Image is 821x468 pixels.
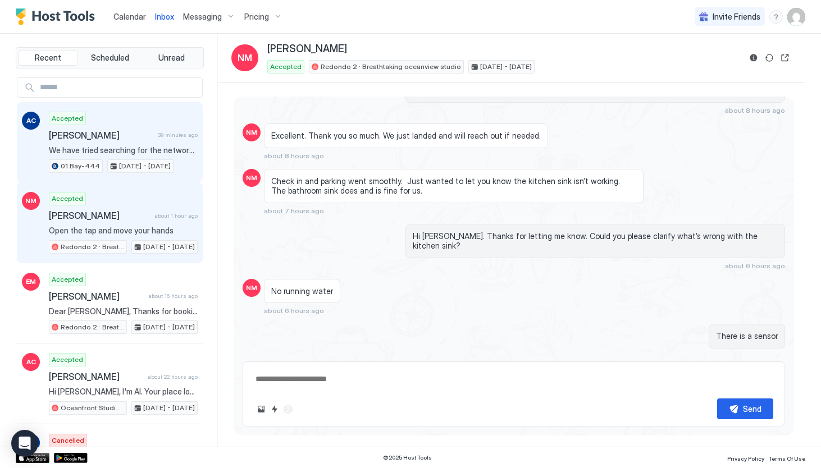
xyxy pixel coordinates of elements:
span: about 8 hours ago [264,152,324,160]
span: 01.Bay-444 [61,161,100,171]
span: about 22 hours ago [148,373,198,380]
span: NM [246,283,257,293]
span: [DATE] - [DATE] [480,62,532,72]
span: Excellent. Thank you so much. We just landed and will reach out if needed. [271,131,541,141]
span: AC [26,357,36,367]
button: Upload image [254,402,268,416]
span: Inbox [155,12,174,21]
span: Accepted [52,113,83,123]
span: NM [25,196,37,206]
span: NM [246,127,257,137]
span: Cancelled [52,435,84,446]
div: User profile [787,8,805,26]
a: Calendar [113,11,146,22]
span: Messaging [183,12,222,22]
span: Oceanfront Studio with a Balcony [61,403,124,413]
span: Pricing [244,12,269,22]
span: Redondo 2 · Breathtaking oceanview studio [61,322,124,332]
span: Hi [PERSON_NAME], I'm Al. Your place looks fantastic! I'll be traveling alone, midway through a c... [49,387,198,397]
span: We have tried searching for the network and it says Is doesn’t exist [49,145,198,155]
span: Accepted [270,62,302,72]
span: Recent [35,53,61,63]
span: Calendar [113,12,146,21]
span: NM [246,173,257,183]
span: about 7 hours ago [264,207,324,215]
span: [DATE] - [DATE] [143,322,195,332]
span: [PERSON_NAME] [49,210,150,221]
span: NM [238,51,252,65]
span: AC [26,116,36,126]
div: tab-group [16,47,204,68]
span: No running water [271,286,333,296]
button: Quick reply [268,402,281,416]
span: Privacy Policy [727,455,764,462]
span: [DATE] - [DATE] [143,403,195,413]
span: Accepted [52,355,83,365]
span: Dear [PERSON_NAME], Thanks for booking my property.. I am sending the detailed instructions on th... [49,306,198,316]
span: © 2025 Host Tools [383,454,432,461]
div: Send [743,403,761,415]
span: about 8 hours ago [725,106,785,114]
span: Redondo 2 · Breathtaking oceanview studio [321,62,461,72]
a: Terms Of Use [769,452,805,464]
a: Inbox [155,11,174,22]
span: about 6 hours ago [264,306,324,315]
span: about 16 hours ago [148,292,198,300]
span: Redondo 2 · Breathtaking oceanview studio [61,242,124,252]
div: Open Intercom Messenger [11,430,38,457]
span: Check in and parking went smoothly. Just wanted to let you know the kitchen sink isn’t working. T... [271,176,636,196]
span: [PERSON_NAME] [49,291,144,302]
a: Privacy Policy [727,452,764,464]
span: Terms Of Use [769,455,805,462]
button: Reservation information [747,51,760,65]
div: menu [769,10,783,24]
span: Unread [158,53,185,63]
button: Send [717,398,773,419]
span: [PERSON_NAME] [49,371,143,382]
button: Open reservation [778,51,792,65]
span: 39 minutes ago [158,131,198,139]
button: Sync reservation [763,51,776,65]
span: [PERSON_NAME] [49,130,153,141]
span: about 1 hour ago [154,212,198,219]
button: Scheduled [80,50,140,66]
span: [DATE] - [DATE] [143,242,195,252]
span: [PERSON_NAME] [267,43,347,56]
a: App Store [16,453,49,463]
span: Accepted [52,274,83,285]
span: [DATE] - [DATE] [119,161,171,171]
span: Hi [PERSON_NAME]. Thanks for letting me know. Could you please clarify what’s wrong with the kitc... [413,231,778,251]
a: Host Tools Logo [16,8,100,25]
a: Google Play Store [54,453,88,463]
input: Input Field [35,78,202,97]
span: about 6 hours ago [725,261,785,270]
span: Invite Friends [713,12,760,22]
span: EM [26,277,36,287]
button: Recent [19,50,78,66]
span: Scheduled [91,53,129,63]
span: There is a sensor [716,331,778,341]
span: Open the tap and move your hands [49,226,198,236]
span: Accepted [52,194,83,204]
button: Unread [142,50,201,66]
